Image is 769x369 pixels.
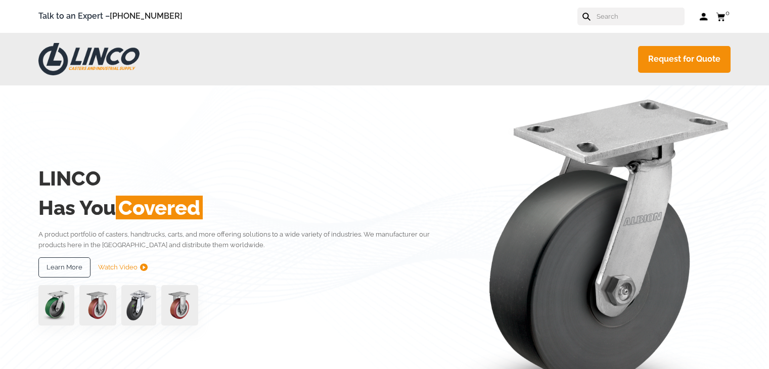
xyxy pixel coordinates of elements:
span: Talk to an Expert – [38,10,183,23]
a: Log in [700,12,708,22]
h2: LINCO [38,164,452,193]
img: LINCO CASTERS & INDUSTRIAL SUPPLY [38,43,140,75]
p: A product portfolio of casters, handtrucks, carts, and more offering solutions to a wide variety ... [38,229,452,251]
img: subtract.png [140,263,148,271]
a: Watch Video [98,257,148,278]
span: 0 [726,9,730,17]
a: Learn More [38,257,91,278]
a: 0 [716,10,731,23]
h2: Has You [38,193,452,222]
img: capture-59611-removebg-preview-1.png [161,285,198,326]
img: lvwpp200rst849959jpg-30522-removebg-preview-1.png [121,285,156,326]
a: [PHONE_NUMBER] [110,11,183,21]
img: pn3orx8a-94725-1-1-.png [38,285,74,326]
img: capture-59611-removebg-preview-1.png [79,285,116,326]
input: Search [596,8,685,25]
a: Request for Quote [638,46,731,73]
span: Covered [116,196,203,219]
